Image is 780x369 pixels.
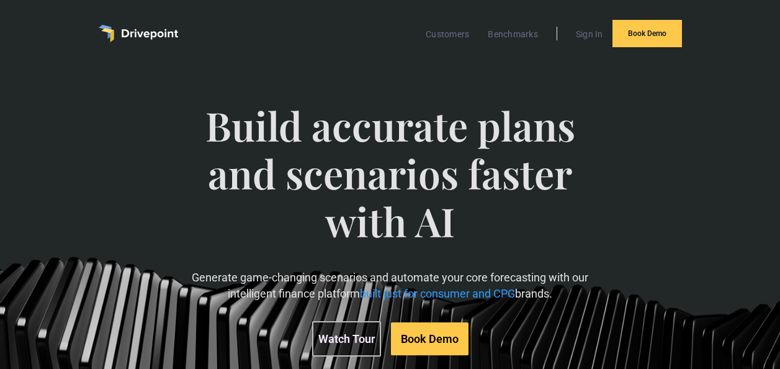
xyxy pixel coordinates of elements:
[482,26,544,42] a: Benchmarks
[391,322,468,355] a: Book Demo
[419,26,475,42] a: Customers
[99,25,178,42] a: home
[171,102,609,270] span: Build accurate plans and scenarios faster with AI
[570,26,609,42] a: Sign In
[171,270,609,301] p: Generate game-changing scenarios and automate your core forecasting with our intelligent finance ...
[612,20,682,47] a: Book Demo
[312,321,381,357] a: Watch Tour
[360,287,515,300] span: built just for consumer and CPG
